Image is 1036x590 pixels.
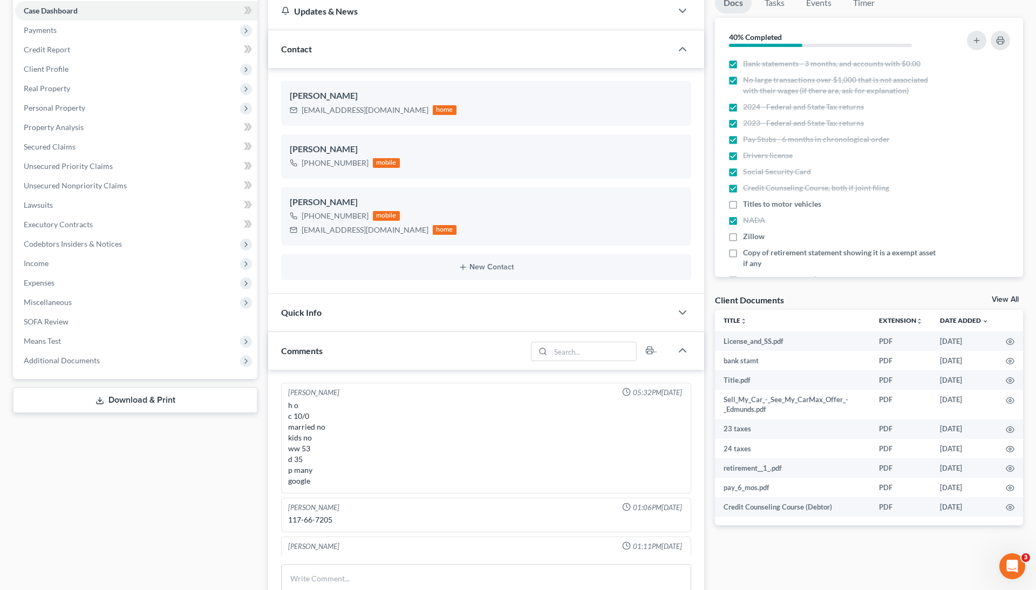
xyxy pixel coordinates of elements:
div: h o c 10/0 married no kids no ww 53 d 35 p many google [288,400,684,486]
span: Personal Property [24,103,85,112]
td: Title.pdf [715,370,870,390]
span: Titles to motor vehicles [743,199,821,209]
button: New Contact [290,263,683,272]
td: PDF [870,478,931,497]
span: Property Analysis [24,123,84,132]
span: Client Profile [24,64,69,73]
div: home [433,225,456,235]
span: 2023 - Federal and State Tax returns [743,118,864,128]
span: Social Security Card [743,166,811,177]
td: retirement__1_.pdf [715,458,870,478]
div: [PERSON_NAME] [290,90,683,103]
span: Miscellaneous [24,297,72,307]
div: home [433,105,456,115]
td: PDF [870,390,931,419]
a: Executory Contracts [15,215,257,234]
td: License_and_SS.pdf [715,331,870,351]
span: Means Test [24,336,61,345]
strong: 40% Completed [729,32,782,42]
td: [DATE] [931,351,997,370]
span: Additional Documents [24,356,100,365]
div: Updates & News [281,5,659,17]
div: [PHONE_NUMBER] [302,158,369,168]
a: SOFA Review [15,312,257,331]
td: PDF [870,439,931,458]
div: Client Documents [715,294,784,306]
td: PDF [870,370,931,390]
span: Bank statements - 3 months, and accounts with $0.00 [743,58,921,69]
span: 01:06PM[DATE] [633,503,682,513]
div: 117-66-7205 [288,514,684,525]
td: [DATE] [931,497,997,517]
td: [DATE] [931,331,997,351]
span: 01:11PM[DATE] [633,541,682,552]
a: Titleunfold_more [724,316,747,324]
a: Unsecured Priority Claims [15,157,257,176]
span: 2024 - Federal and State Tax returns [743,101,864,112]
span: Contact [281,44,312,54]
div: [PERSON_NAME] [290,196,683,209]
a: Credit Report [15,40,257,59]
span: Quick Info [281,307,322,317]
div: [EMAIL_ADDRESS][DOMAIN_NAME] [302,105,428,116]
td: 24 taxes [715,439,870,458]
td: [DATE] [931,390,997,419]
span: Pay Stubs - 6 months in chronological order [743,134,890,145]
iframe: Intercom live chat [999,553,1025,579]
span: Codebtors Insiders & Notices [24,239,122,248]
td: PDF [870,351,931,370]
div: mobile [373,211,400,221]
span: NADA [743,215,765,226]
td: bank stamt [715,351,870,370]
td: [DATE] [931,419,997,439]
a: Secured Claims [15,137,257,157]
div: [PHONE_NUMBER] [302,211,369,221]
span: Additional Creditors (Medical, or Creditors not on Credit Report) [743,274,937,296]
div: [PERSON_NAME] [288,541,339,552]
input: Search... [550,342,636,361]
a: Lawsuits [15,195,257,215]
td: Credit Counseling Course (Debtor) [715,497,870,517]
span: Real Property [24,84,70,93]
span: Unsecured Priority Claims [24,161,113,171]
td: pay_6_mos.pdf [715,478,870,497]
i: unfold_more [740,318,747,324]
div: [PERSON_NAME] [288,503,339,513]
span: Unsecured Nonpriority Claims [24,181,127,190]
span: Drivers license [743,150,793,161]
span: Comments [281,345,323,356]
a: Extensionunfold_more [879,316,923,324]
div: mobile [373,158,400,168]
span: 05:32PM[DATE] [633,388,682,398]
span: Executory Contracts [24,220,93,229]
a: Unsecured Nonpriority Claims [15,176,257,195]
i: unfold_more [916,318,923,324]
td: [DATE] [931,478,997,497]
span: No large transactions over $1,000 that is not associated with their wages (if there are, ask for ... [743,74,937,96]
span: Credit Report [24,45,70,54]
td: PDF [870,331,931,351]
td: PDF [870,419,931,439]
span: Secured Claims [24,142,76,151]
span: Lawsuits [24,200,53,209]
a: Property Analysis [15,118,257,137]
span: Expenses [24,278,54,287]
div: [PERSON_NAME] [290,143,683,156]
span: Zillow [743,231,765,242]
a: Case Dashboard [15,1,257,21]
span: Credit Counseling Course, both if joint filing [743,182,889,193]
span: Copy of retirement statement showing it is a exempt asset if any [743,247,937,269]
a: Date Added expand_more [940,316,989,324]
span: Case Dashboard [24,6,78,15]
div: [EMAIL_ADDRESS][DOMAIN_NAME] [302,225,428,235]
a: View All [992,296,1019,303]
span: Payments [24,25,57,35]
a: Download & Print [13,388,257,413]
div: [PERSON_NAME] [288,388,339,398]
td: Sell_My_Car_-_See_My_CarMax_Offer_-_Edmunds.pdf [715,390,870,419]
span: SOFA Review [24,317,69,326]
td: [DATE] [931,439,997,458]
td: [DATE] [931,370,997,390]
td: 23 taxes [715,419,870,439]
td: PDF [870,497,931,517]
